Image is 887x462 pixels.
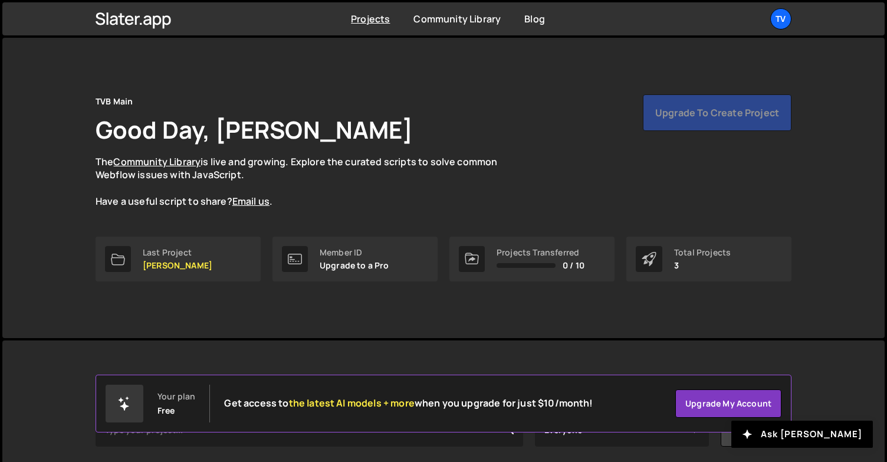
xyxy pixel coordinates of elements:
[524,12,545,25] a: Blog
[320,261,389,270] p: Upgrade to a Pro
[674,248,731,257] div: Total Projects
[96,237,261,281] a: Last Project [PERSON_NAME]
[224,398,593,409] h2: Get access to when you upgrade for just $10/month!
[232,195,270,208] a: Email us
[113,155,201,168] a: Community Library
[351,12,390,25] a: Projects
[143,261,212,270] p: [PERSON_NAME]
[563,261,584,270] span: 0 / 10
[96,113,413,146] h1: Good Day, [PERSON_NAME]
[289,397,415,409] span: the latest AI models + more
[674,261,731,270] p: 3
[157,392,195,401] div: Your plan
[675,389,781,418] a: Upgrade my account
[96,94,133,109] div: TVB Main
[413,12,501,25] a: Community Library
[157,406,175,415] div: Free
[731,421,873,448] button: Ask [PERSON_NAME]
[143,248,212,257] div: Last Project
[770,8,791,30] a: TV
[320,248,389,257] div: Member ID
[497,248,584,257] div: Projects Transferred
[96,155,520,208] p: The is live and growing. Explore the curated scripts to solve common Webflow issues with JavaScri...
